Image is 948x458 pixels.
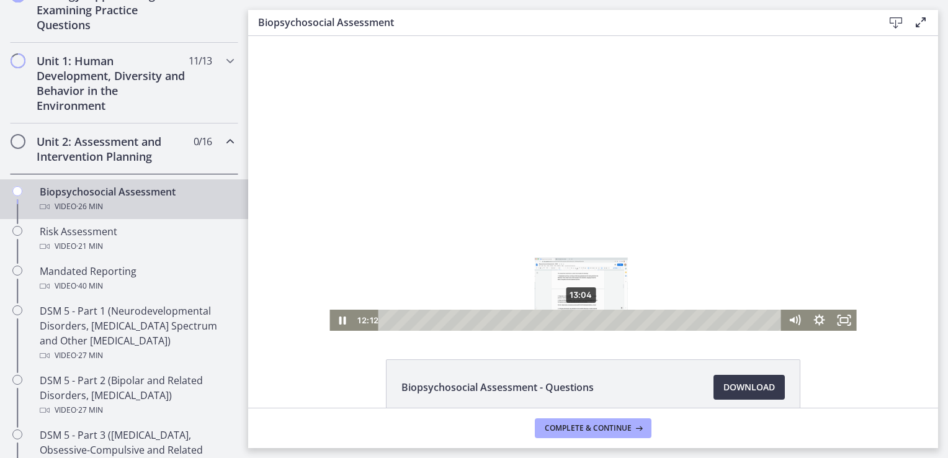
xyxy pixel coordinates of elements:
[194,134,212,149] span: 0 / 16
[76,403,103,418] span: · 27 min
[76,239,103,254] span: · 21 min
[40,373,233,418] div: DSM 5 - Part 2 (Bipolar and Related Disorders, [MEDICAL_DATA])
[258,15,864,30] h3: Biopsychosocial Assessment
[40,199,233,214] div: Video
[76,348,103,363] span: · 27 min
[40,184,233,214] div: Biopsychosocial Assessment
[40,403,233,418] div: Video
[37,134,188,164] h2: Unit 2: Assessment and Intervention Planning
[401,380,594,395] span: Biopsychosocial Assessment - Questions
[189,53,212,68] span: 11 / 13
[723,380,775,395] span: Download
[584,274,609,295] button: Fullscreen
[40,224,233,254] div: Risk Assessment
[76,199,103,214] span: · 26 min
[37,53,188,113] h2: Unit 1: Human Development, Diversity and Behavior in the Environment
[40,279,233,294] div: Video
[40,264,233,294] div: Mandated Reporting
[559,274,584,295] button: Show settings menu
[76,279,103,294] span: · 40 min
[535,418,651,438] button: Complete & continue
[713,375,785,400] a: Download
[40,303,233,363] div: DSM 5 - Part 1 (Neurodevelopmental Disorders, [MEDICAL_DATA] Spectrum and Other [MEDICAL_DATA])
[545,423,632,433] span: Complete & continue
[40,239,233,254] div: Video
[40,348,233,363] div: Video
[248,36,938,331] iframe: Video Lesson
[534,274,559,295] button: Mute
